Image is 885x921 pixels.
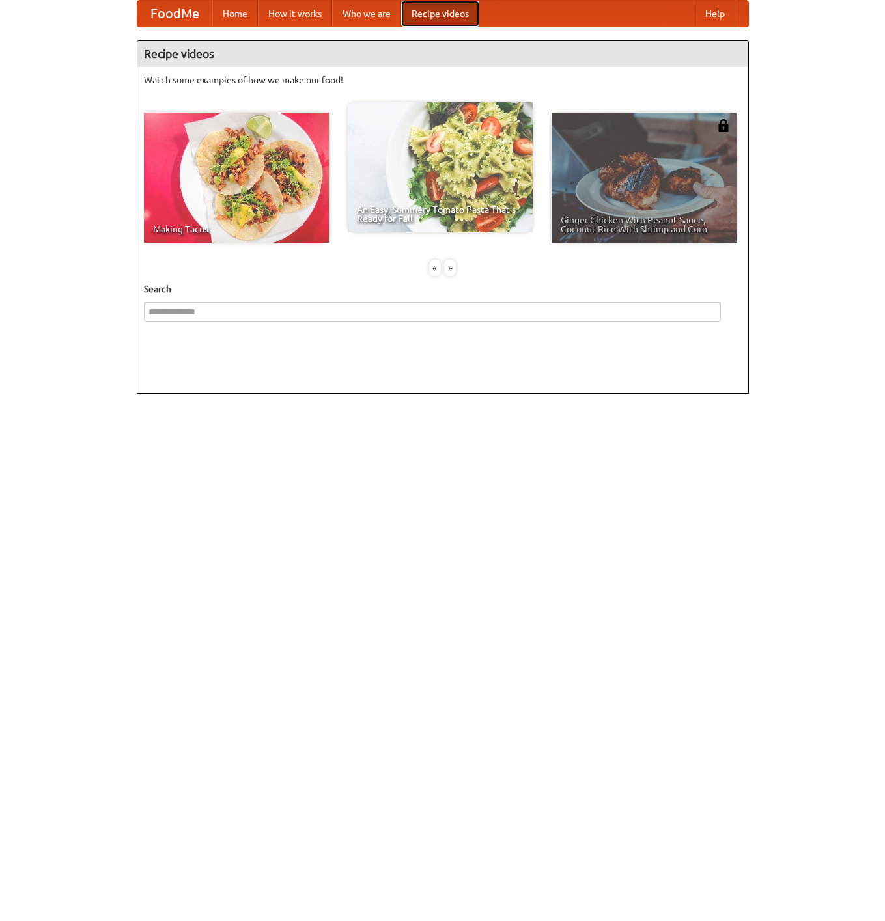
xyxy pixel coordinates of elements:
a: How it works [258,1,332,27]
img: 483408.png [717,119,730,132]
p: Watch some examples of how we make our food! [144,74,742,87]
span: Making Tacos [153,225,320,234]
a: Recipe videos [401,1,479,27]
h5: Search [144,282,742,296]
h4: Recipe videos [137,41,748,67]
a: FoodMe [137,1,212,27]
div: « [429,260,441,276]
a: Help [695,1,735,27]
a: An Easy, Summery Tomato Pasta That's Ready for Fall [348,102,533,232]
a: Home [212,1,258,27]
a: Making Tacos [144,113,329,243]
span: An Easy, Summery Tomato Pasta That's Ready for Fall [357,205,524,223]
div: » [444,260,456,276]
a: Who we are [332,1,401,27]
